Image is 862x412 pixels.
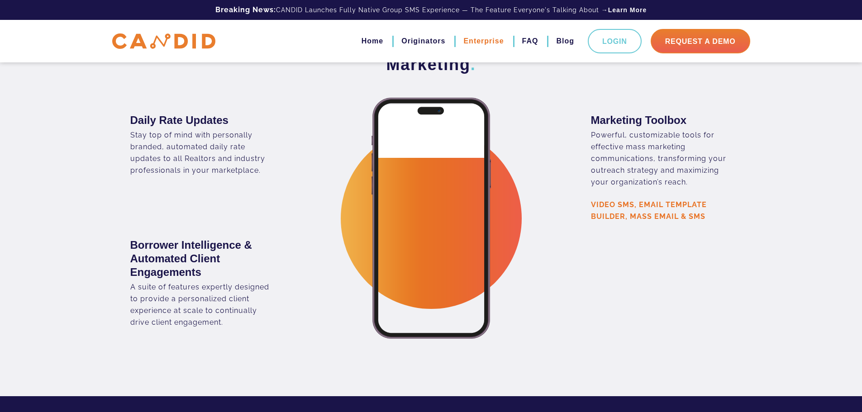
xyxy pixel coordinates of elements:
[401,33,445,49] a: Originators
[556,33,574,49] a: Blog
[651,29,750,53] a: Request A Demo
[130,238,271,279] h3: Borrower Intelligence & Automated Client Engagements
[130,54,732,75] h3: Marketing
[591,200,707,221] strong: VIDEO SMS, EMAIL TEMPLATE BUILDER, MASS EMAIL & SMS
[112,33,215,49] img: CANDID APP
[608,5,647,14] a: Learn More
[522,33,538,49] a: FAQ
[591,114,732,127] h3: Marketing Toolbox
[463,33,504,49] a: Enterprise
[130,281,271,328] div: A suite of features expertly designed to provide a personalized client experience at scale to con...
[130,114,271,127] h3: Daily Rate Updates
[471,55,476,74] span: .
[362,33,383,49] a: Home
[215,5,276,14] b: Breaking News:
[591,129,732,188] p: Powerful, customizable tools for effective mass marketing communications, transforming your outre...
[588,29,642,53] a: Login
[130,129,271,176] div: Stay top of mind with personally branded, automated daily rate updates to all Realtors and indust...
